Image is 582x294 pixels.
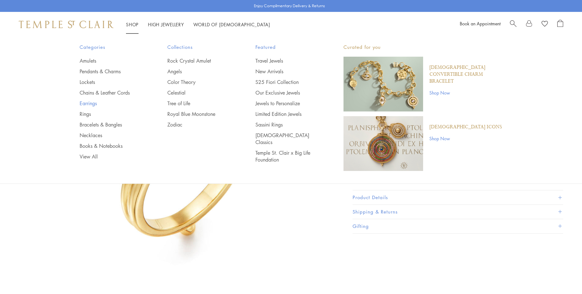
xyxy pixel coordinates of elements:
span: Categories [80,43,143,51]
a: Pendants & Charms [80,68,143,75]
a: [DEMOGRAPHIC_DATA] Convertible Charm Bracelet [429,64,503,85]
a: Jewels to Personalize [255,100,318,107]
a: Lockets [80,79,143,85]
img: Temple St. Clair [19,21,113,28]
a: View Wishlist [542,20,548,29]
a: Limited Edition Jewels [255,111,318,117]
a: Search [510,20,516,29]
a: Books & Notebooks [80,142,143,149]
a: ShopShop [126,21,139,28]
span: Collections [167,43,230,51]
a: Zodiac [167,121,230,128]
a: World of [DEMOGRAPHIC_DATA]World of [DEMOGRAPHIC_DATA] [193,21,270,28]
a: Royal Blue Moonstone [167,111,230,117]
a: Necklaces [80,132,143,139]
button: Shipping & Returns [353,205,563,219]
a: Chains & Leather Cords [80,89,143,96]
p: Curated for you [343,43,503,51]
a: Rings [80,111,143,117]
a: View All [80,153,143,160]
a: Color Theory [167,79,230,85]
a: Amulets [80,57,143,64]
a: Open Shopping Bag [557,20,563,29]
a: Tree of Life [167,100,230,107]
a: Book an Appointment [460,20,501,27]
a: Earrings [80,100,143,107]
a: Angels [167,68,230,75]
a: New Arrivals [255,68,318,75]
a: Temple St. Clair x Big Life Foundation [255,149,318,163]
a: Rock Crystal Amulet [167,57,230,64]
button: Product Details [353,190,563,204]
a: Our Exclusive Jewels [255,89,318,96]
a: Travel Jewels [255,57,318,64]
a: [DEMOGRAPHIC_DATA] Icons [429,124,502,131]
a: [DEMOGRAPHIC_DATA] Classics [255,132,318,146]
span: Featured [255,43,318,51]
a: High JewelleryHigh Jewellery [148,21,184,28]
nav: Main navigation [126,21,270,28]
a: Sassini Rings [255,121,318,128]
a: Celestial [167,89,230,96]
a: Bracelets & Bangles [80,121,143,128]
button: Gifting [353,219,563,233]
a: Shop Now [429,89,503,96]
p: Enjoy Complimentary Delivery & Returns [254,3,325,9]
a: Shop Now [429,135,502,142]
a: S25 Fiori Collection [255,79,318,85]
